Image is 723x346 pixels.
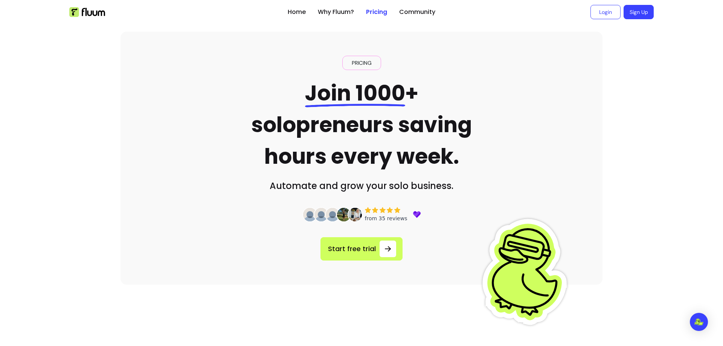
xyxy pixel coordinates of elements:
a: Community [399,8,435,17]
span: Start free trial [327,244,377,254]
span: PRICING [349,59,375,67]
img: Fluum Duck sticker [480,206,574,337]
a: Login [590,5,621,19]
div: Open Intercom Messenger [690,313,708,331]
span: Join 1000 [305,78,405,108]
h3: Automate and grow your solo business. [270,180,453,192]
a: Pricing [366,8,387,17]
h2: + solopreneurs saving hours every week. [234,78,489,172]
a: Sign Up [624,5,654,19]
a: Home [288,8,306,17]
a: Why Fluum? [318,8,354,17]
img: Fluum Logo [69,7,105,17]
a: Start free trial [320,237,403,261]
